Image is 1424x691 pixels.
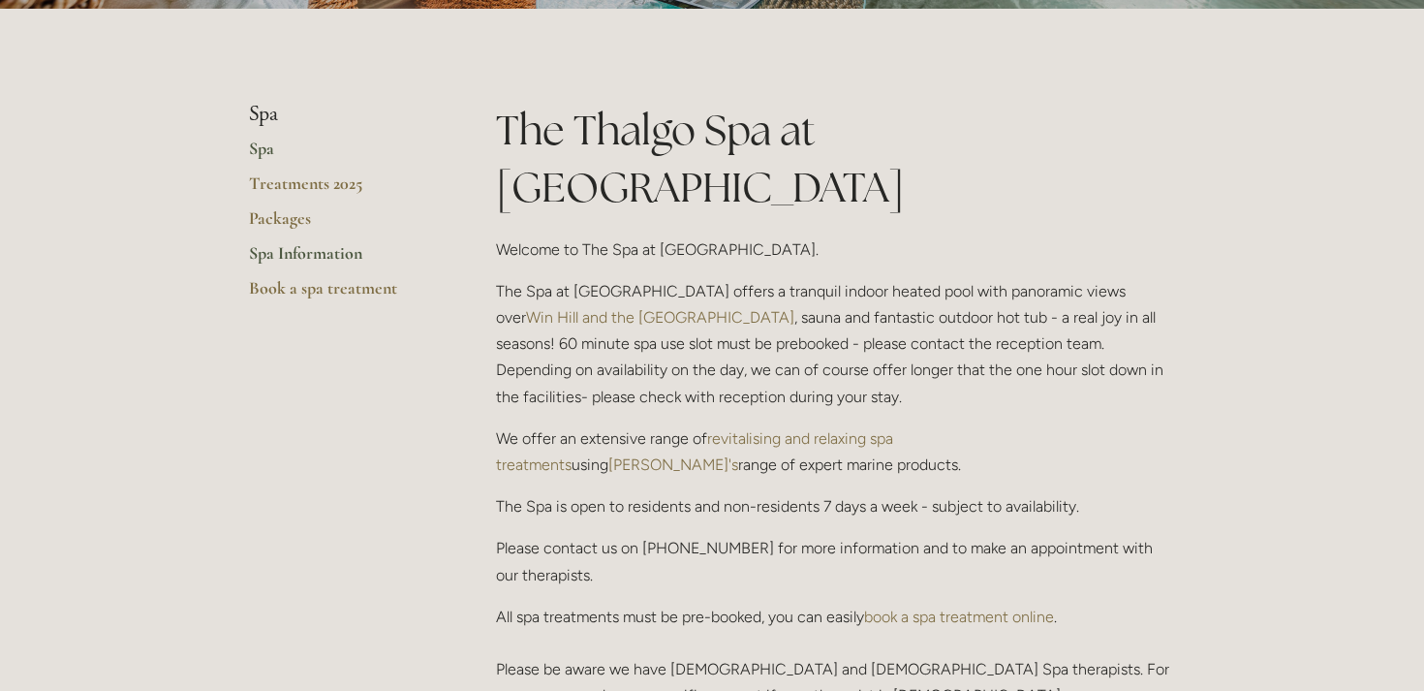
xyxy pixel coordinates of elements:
[249,173,434,207] a: Treatments 2025
[496,425,1175,478] p: We offer an extensive range of using range of expert marine products.
[249,207,434,242] a: Packages
[496,493,1175,519] p: The Spa is open to residents and non-residents 7 days a week - subject to availability.
[496,236,1175,263] p: Welcome to The Spa at [GEOGRAPHIC_DATA].
[526,308,794,327] a: Win Hill and the [GEOGRAPHIC_DATA]
[864,608,1054,626] a: book a spa treatment online
[496,102,1175,216] h1: The Thalgo Spa at [GEOGRAPHIC_DATA]
[496,535,1175,587] p: Please contact us on [PHONE_NUMBER] for more information and to make an appointment with our ther...
[249,138,434,173] a: Spa
[608,455,738,474] a: [PERSON_NAME]'s
[496,278,1175,410] p: The Spa at [GEOGRAPHIC_DATA] offers a tranquil indoor heated pool with panoramic views over , sau...
[249,277,434,312] a: Book a spa treatment
[249,102,434,127] li: Spa
[249,242,434,277] a: Spa Information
